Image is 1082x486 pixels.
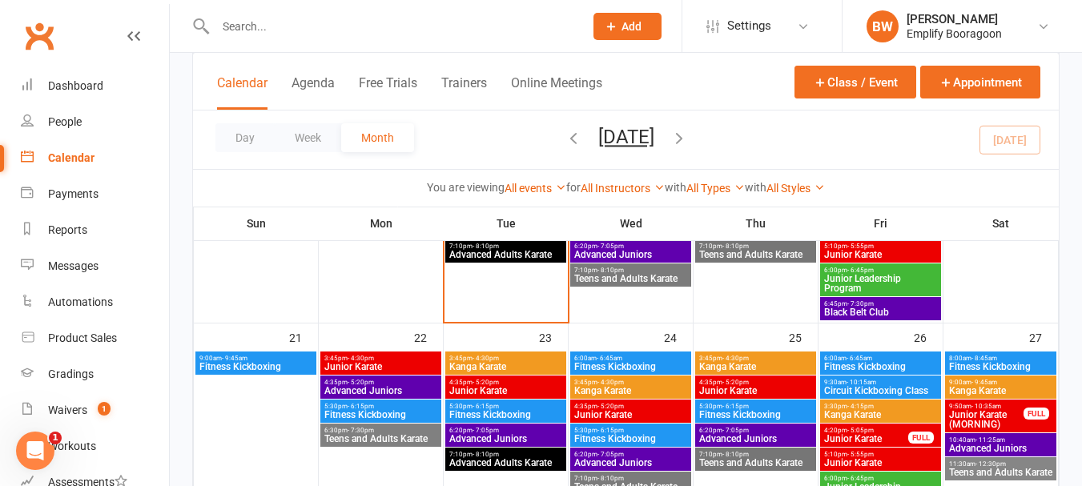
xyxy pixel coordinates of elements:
[98,402,111,416] span: 1
[48,440,96,452] div: Workouts
[948,386,1053,396] span: Kanga Karate
[448,458,563,468] span: Advanced Adults Karate
[745,181,766,194] strong: with
[573,434,688,444] span: Fitness Kickboxing
[698,250,813,259] span: Teens and Adults Karate
[448,451,563,458] span: 7:10pm
[21,392,169,428] a: Waivers 1
[473,451,499,458] span: - 8:10pm
[823,386,938,396] span: Circuit Kickboxing Class
[847,451,874,458] span: - 5:55pm
[21,104,169,140] a: People
[847,243,874,250] span: - 5:55pm
[698,379,813,386] span: 4:35pm
[48,368,94,380] div: Gradings
[664,323,693,350] div: 24
[698,458,813,468] span: Teens and Adults Karate
[948,355,1053,362] span: 8:00am
[847,379,876,386] span: - 10:15am
[975,436,1005,444] span: - 11:25am
[324,410,438,420] span: Fitness Kickboxing
[914,323,943,350] div: 26
[573,274,688,283] span: Teens and Adults Karate
[823,307,938,317] span: Black Belt Club
[414,323,443,350] div: 22
[698,410,813,420] span: Fitness Kickboxing
[823,434,909,444] span: Junior Karate
[473,403,499,410] span: - 6:15pm
[694,207,819,240] th: Thu
[448,434,563,444] span: Advanced Juniors
[448,362,563,372] span: Kanga Karate
[823,355,938,362] span: 6:00am
[698,386,813,396] span: Junior Karate
[215,123,275,152] button: Day
[597,355,622,362] span: - 6:45am
[448,243,563,250] span: 7:10pm
[324,355,438,362] span: 3:45pm
[19,16,59,56] a: Clubworx
[21,68,169,104] a: Dashboard
[16,432,54,470] iframe: Intercom live chat
[597,451,624,458] span: - 7:05pm
[48,259,99,272] div: Messages
[847,475,874,482] span: - 6:45pm
[971,379,997,386] span: - 9:45am
[48,151,95,164] div: Calendar
[1029,323,1058,350] div: 27
[597,243,624,250] span: - 7:05pm
[49,432,62,444] span: 1
[823,458,938,468] span: Junior Karate
[573,355,688,362] span: 6:00am
[1024,408,1049,420] div: FULL
[348,379,374,386] span: - 5:20pm
[48,223,87,236] div: Reports
[722,427,749,434] span: - 7:05pm
[21,356,169,392] a: Gradings
[823,451,938,458] span: 5:10pm
[21,428,169,464] a: Workouts
[21,176,169,212] a: Payments
[289,323,318,350] div: 21
[573,379,688,386] span: 3:45pm
[727,8,771,44] span: Settings
[823,267,938,274] span: 6:00pm
[21,284,169,320] a: Automations
[621,20,642,33] span: Add
[823,300,938,307] span: 6:45pm
[48,187,99,200] div: Payments
[21,320,169,356] a: Product Sales
[539,323,568,350] div: 23
[823,379,938,386] span: 9:30am
[448,410,563,420] span: Fitness Kickboxing
[908,432,934,444] div: FULL
[698,243,813,250] span: 7:10pm
[867,10,899,42] div: BW
[819,207,943,240] th: Fri
[597,475,624,482] span: - 8:10pm
[473,355,499,362] span: - 4:30pm
[665,181,686,194] strong: with
[581,182,665,195] a: All Instructors
[597,379,624,386] span: - 4:30pm
[907,12,1002,26] div: [PERSON_NAME]
[766,182,825,195] a: All Styles
[573,451,688,458] span: 6:20pm
[48,331,117,344] div: Product Sales
[698,434,813,444] span: Advanced Juniors
[222,355,247,362] span: - 9:45am
[448,427,563,434] span: 6:20pm
[722,379,749,386] span: - 5:20pm
[511,75,602,110] button: Online Meetings
[359,75,417,110] button: Free Trials
[920,66,1040,98] button: Appointment
[975,460,1006,468] span: - 12:30pm
[48,404,87,416] div: Waivers
[21,140,169,176] a: Calendar
[597,403,624,410] span: - 5:20pm
[324,403,438,410] span: 5:30pm
[722,403,749,410] span: - 6:15pm
[823,410,938,420] span: Kanga Karate
[448,355,563,362] span: 3:45pm
[597,427,624,434] span: - 6:15pm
